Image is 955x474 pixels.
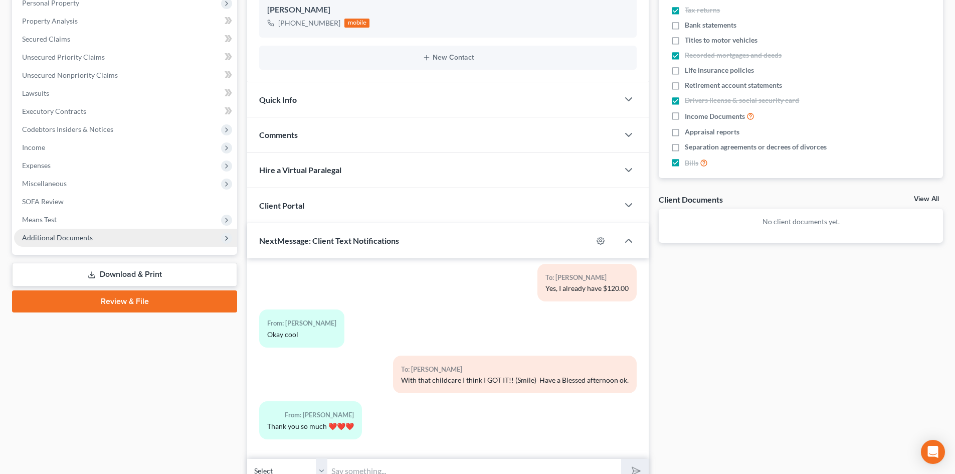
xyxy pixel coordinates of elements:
span: Income [22,143,45,151]
span: Bank statements [685,20,736,30]
div: With that childcare I think I GOT IT!! (Smile) Have a Blessed afternoon ok. [401,375,629,385]
a: Executory Contracts [14,102,237,120]
span: Lawsuits [22,89,49,97]
span: Comments [259,130,298,139]
div: mobile [344,19,369,28]
div: [PERSON_NAME] [267,4,629,16]
div: Open Intercom Messenger [921,440,945,464]
div: To: [PERSON_NAME] [401,364,629,375]
div: [PHONE_NUMBER] [278,18,340,28]
span: Miscellaneous [22,179,67,188]
span: Appraisal reports [685,127,739,137]
span: NextMessage: Client Text Notifications [259,236,399,245]
span: Retirement account statements [685,80,782,90]
div: Okay cool [267,330,336,340]
a: Unsecured Priority Claims [14,48,237,66]
div: Thank you so much ❤️❤️❤️ [267,421,354,431]
span: Property Analysis [22,17,78,25]
a: Unsecured Nonpriority Claims [14,66,237,84]
div: Client Documents [659,194,723,205]
span: Tax returns [685,5,720,15]
span: SOFA Review [22,197,64,206]
a: Review & File [12,290,237,312]
span: Income Documents [685,111,745,121]
span: Quick Info [259,95,297,104]
span: Separation agreements or decrees of divorces [685,142,827,152]
span: Additional Documents [22,233,93,242]
button: New Contact [267,54,629,62]
span: Executory Contracts [22,107,86,115]
a: Lawsuits [14,84,237,102]
span: Client Portal [259,201,304,210]
div: To: [PERSON_NAME] [545,272,629,283]
span: Expenses [22,161,51,170]
a: SOFA Review [14,193,237,211]
span: Life insurance policies [685,65,754,75]
a: Secured Claims [14,30,237,48]
div: From: [PERSON_NAME] [267,318,336,329]
span: Bills [685,158,698,168]
span: Recorded mortgages and deeds [685,50,782,60]
span: Unsecured Priority Claims [22,53,105,61]
span: Unsecured Nonpriority Claims [22,71,118,79]
p: No client documents yet. [667,217,935,227]
a: View All [914,196,939,203]
span: Titles to motor vehicles [685,35,757,45]
span: Drivers license & social security card [685,95,799,105]
div: Yes, I already have $120.00 [545,283,629,293]
a: Property Analysis [14,12,237,30]
span: Hire a Virtual Paralegal [259,165,341,175]
span: Means Test [22,215,57,224]
a: Download & Print [12,263,237,286]
span: Codebtors Insiders & Notices [22,125,113,133]
div: From: [PERSON_NAME] [267,409,354,421]
span: Secured Claims [22,35,70,43]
